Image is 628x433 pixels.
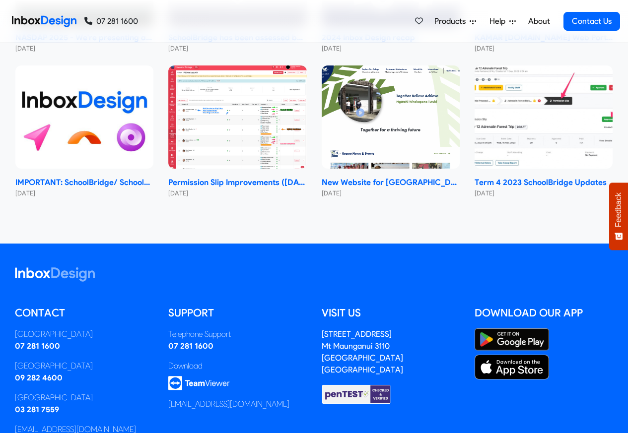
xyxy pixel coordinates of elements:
[614,192,623,227] span: Feedback
[563,12,620,31] a: Contact Us
[489,15,509,27] span: Help
[475,65,613,198] a: Term 4 2023 SchoolBridge Updates Term 4 2023 SchoolBridge Updates [DATE]
[15,341,60,351] a: 07 281 1600
[322,65,460,169] img: New Website for Whangaparāoa College
[168,188,306,198] small: [DATE]
[168,399,289,409] a: [EMAIL_ADDRESS][DOMAIN_NAME]
[168,306,307,320] h5: Support
[322,306,460,320] h5: Visit us
[322,44,460,53] small: [DATE]
[475,188,613,198] small: [DATE]
[15,405,59,414] a: 03 281 7559
[525,11,553,31] a: About
[322,389,391,398] a: Checked & Verified by penTEST
[322,384,391,405] img: Checked & Verified by penTEST
[322,329,403,374] a: [STREET_ADDRESS]Mt Maunganui 3110[GEOGRAPHIC_DATA][GEOGRAPHIC_DATA]
[15,267,95,282] img: logo_inboxdesign_white.svg
[168,341,213,351] a: 07 281 1600
[15,360,153,372] div: [GEOGRAPHIC_DATA]
[322,329,403,374] address: [STREET_ADDRESS] Mt Maunganui 3110 [GEOGRAPHIC_DATA] [GEOGRAPHIC_DATA]
[15,65,153,169] img: IMPORTANT: SchoolBridge/ SchoolPoint Data- Sharing Information- NEW 2024
[168,328,307,340] div: Telephone Support
[168,376,230,390] img: logo_teamviewer.svg
[15,373,63,382] a: 09 282 4600
[15,65,153,198] a: IMPORTANT: SchoolBridge/ SchoolPoint Data- Sharing Information- NEW 2024 IMPORTANT: SchoolBridge/...
[486,11,520,31] a: Help
[15,392,153,404] div: [GEOGRAPHIC_DATA]
[434,15,470,27] span: Products
[609,183,628,250] button: Feedback - Show survey
[15,44,153,53] small: [DATE]
[322,177,460,188] strong: New Website for [GEOGRAPHIC_DATA]
[475,328,549,351] img: Google Play Store
[15,306,153,320] h5: Contact
[475,65,613,169] img: Term 4 2023 SchoolBridge Updates
[15,188,153,198] small: [DATE]
[430,11,480,31] a: Products
[475,355,549,379] img: Apple App Store
[15,328,153,340] div: [GEOGRAPHIC_DATA]
[15,177,153,188] strong: IMPORTANT: SchoolBridge/ SchoolPoint Data- Sharing Information- NEW 2024
[168,44,306,53] small: [DATE]
[168,177,306,188] strong: Permission Slip Improvements ([DATE])
[84,15,138,27] a: 07 281 1600
[168,360,307,372] div: Download
[475,44,613,53] small: [DATE]
[168,65,306,169] img: Permission Slip Improvements (June 2024)
[475,306,613,320] h5: Download our App
[322,65,460,198] a: New Website for Whangaparāoa College New Website for [GEOGRAPHIC_DATA] [DATE]
[168,65,306,198] a: Permission Slip Improvements (June 2024) Permission Slip Improvements ([DATE]) [DATE]
[475,177,613,188] strong: Term 4 2023 SchoolBridge Updates
[322,188,460,198] small: [DATE]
